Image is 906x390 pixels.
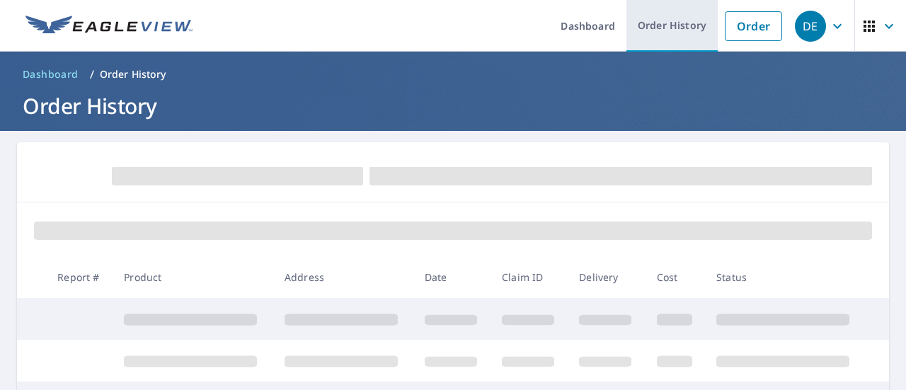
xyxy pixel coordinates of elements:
img: EV Logo [25,16,193,37]
th: Product [113,256,273,298]
th: Address [273,256,413,298]
th: Cost [646,256,706,298]
th: Claim ID [491,256,568,298]
h1: Order History [17,91,889,120]
li: / [90,66,94,83]
th: Status [705,256,866,298]
a: Dashboard [17,63,84,86]
th: Report # [46,256,113,298]
nav: breadcrumb [17,63,889,86]
div: DE [795,11,826,42]
th: Date [413,256,491,298]
p: Order History [100,67,166,81]
th: Delivery [568,256,645,298]
a: Order [725,11,782,41]
span: Dashboard [23,67,79,81]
